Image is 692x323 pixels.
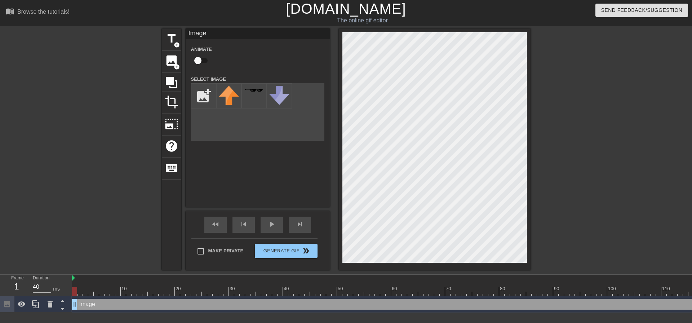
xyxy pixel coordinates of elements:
[165,117,178,131] span: photo_size_select_large
[6,275,27,296] div: Frame
[296,220,304,229] span: skip_next
[71,301,78,308] span: drag_handle
[191,76,226,83] label: Select Image
[500,285,506,292] div: 80
[176,285,182,292] div: 20
[239,220,248,229] span: skip_previous
[601,6,682,15] span: Send Feedback/Suggestion
[165,54,178,67] span: image
[165,95,178,109] span: crop
[258,247,314,255] span: Generate Gif
[255,244,317,258] button: Generate Gif
[446,285,452,292] div: 70
[121,285,128,292] div: 10
[165,139,178,153] span: help
[267,220,276,229] span: play_arrow
[662,285,671,292] div: 110
[286,1,406,17] a: [DOMAIN_NAME]
[230,285,236,292] div: 30
[174,42,180,48] span: add_circle
[208,247,244,255] span: Make Private
[33,276,49,280] label: Duration
[165,32,178,45] span: title
[191,46,212,53] label: Animate
[219,86,239,105] img: upvote.png
[595,4,688,17] button: Send Feedback/Suggestion
[244,88,264,92] img: deal-with-it.png
[17,9,70,15] div: Browse the tutorials!
[6,7,14,16] span: menu_book
[211,220,220,229] span: fast_rewind
[186,28,330,39] div: Image
[392,285,398,292] div: 60
[165,161,178,175] span: keyboard
[284,285,290,292] div: 40
[608,285,617,292] div: 100
[11,280,22,293] div: 1
[338,285,344,292] div: 50
[53,285,60,293] div: ms
[302,247,310,255] span: double_arrow
[174,64,180,70] span: add_circle
[269,86,289,105] img: downvote.png
[6,7,70,18] a: Browse the tutorials!
[234,16,491,25] div: The online gif editor
[554,285,560,292] div: 90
